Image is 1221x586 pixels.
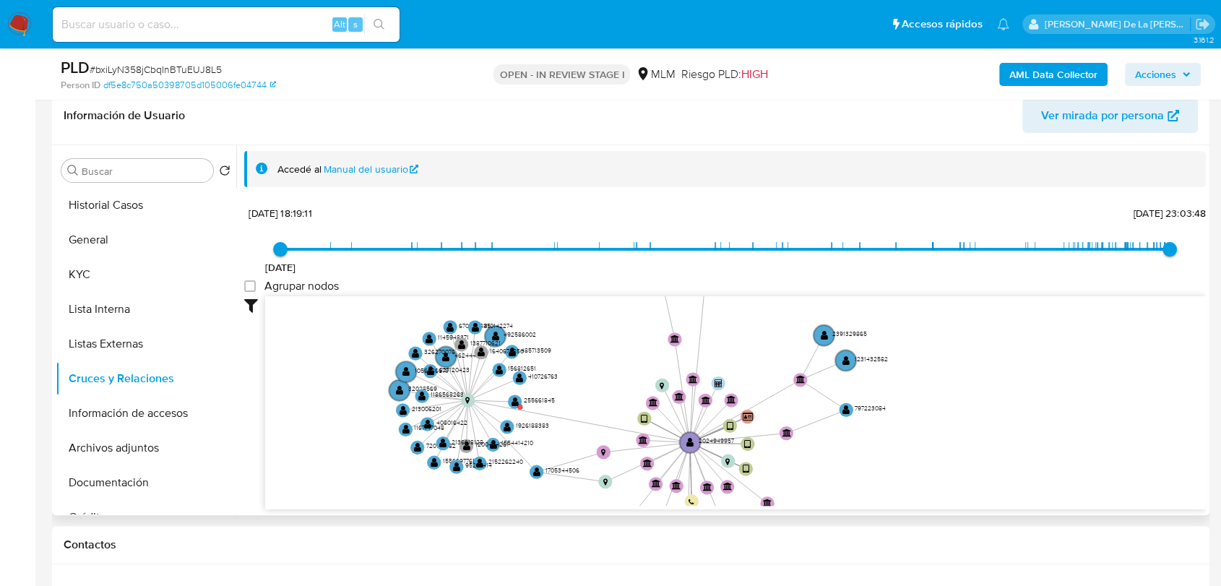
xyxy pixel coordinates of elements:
div: MLM [636,66,675,82]
span: # bxiLyN358jCbqInBTuEUJ8L5 [90,62,222,77]
text:  [496,365,503,375]
b: PLD [61,56,90,79]
text:  [412,348,419,358]
span: 3.161.2 [1193,34,1214,46]
text: 326270076 [424,348,455,356]
text: 627120423 [439,365,470,374]
text:  [516,373,523,383]
text: 1556697761 [443,457,475,465]
button: search-icon [364,14,394,35]
text:  [431,457,438,467]
text:  [492,331,499,341]
text:  [643,459,652,467]
button: Ver mirada por persona [1022,98,1198,133]
text:  [603,478,607,486]
text: 255661845 [524,396,555,405]
text: 2024949957 [699,436,734,445]
button: AML Data Collector [999,63,1108,86]
text: 213006201 [412,404,441,413]
text:  [427,366,434,376]
text:  [402,424,410,434]
text:  [472,322,479,332]
text:  [842,405,850,415]
text:  [414,442,421,452]
text:  [796,375,805,384]
text:  [446,322,454,332]
text: 1186568263 [431,390,464,399]
button: Acciones [1125,63,1201,86]
b: Person ID [61,79,100,92]
a: Manual del usuario [324,163,419,176]
text:  [743,412,754,421]
text:  [426,333,433,343]
a: df5e8c750a50398705d105006fe04744 [103,79,276,92]
span: [DATE] 23:03:48 [1134,206,1206,220]
span: s [353,17,358,31]
text:  [453,462,460,472]
text: 1200454261 [475,440,509,449]
text:  [782,428,791,437]
button: Listas Externas [56,327,236,361]
text:  [402,366,410,376]
text:  [463,441,470,451]
text: 485713509 [520,345,551,354]
text:  [396,385,403,395]
button: KYC [56,257,236,292]
h1: Información de Usuario [64,108,185,123]
text:  [652,479,660,488]
input: Buscar [82,165,207,178]
span: Agrupar nodos [264,279,339,293]
button: Información de accesos [56,396,236,431]
text:  [641,413,647,423]
text: 32028569 [408,384,437,393]
text: 95207414 [465,461,492,470]
text:  [686,437,694,447]
text:  [601,449,605,457]
a: Salir [1195,17,1210,32]
text: 1056686679 [415,366,449,374]
text:  [504,421,511,431]
text: 410726763 [528,372,558,381]
span: [DATE] 18:19:11 [249,206,311,220]
text:  [418,391,426,401]
text: 720777582 [426,441,456,450]
text:  [689,498,694,504]
text:  [439,438,446,448]
text:  [458,339,465,349]
button: Lista Interna [56,292,236,327]
text:  [820,330,827,340]
text:  [649,398,657,407]
button: Buscar [67,165,79,176]
text: 1387710621 [470,338,501,347]
button: General [56,223,236,257]
button: Cruces y Relaciones [56,361,236,396]
h1: Contactos [64,538,1198,552]
text:  [701,395,709,404]
text: 408016422 [436,418,467,427]
text:  [744,439,751,449]
text: 1145948371 [438,332,469,341]
text:  [509,346,516,356]
text: 1231432582 [855,354,888,363]
text:  [842,355,850,365]
text: 1705344506 [545,466,579,475]
span: Ver mirada por persona [1041,98,1164,133]
text:  [489,439,496,449]
text: 1640676850 [490,346,524,355]
text:  [689,374,697,383]
text: 156812651 [508,364,536,373]
span: Accedé al [277,163,322,176]
b: AML Data Collector [1009,63,1097,86]
span: [DATE] [265,260,296,275]
span: HIGH [741,66,767,82]
text:  [727,421,733,431]
span: Acciones [1135,63,1176,86]
text:  [660,382,664,389]
text:  [743,464,749,474]
a: Notificaciones [997,18,1009,30]
button: Archivos adjuntos [56,431,236,465]
span: Alt [334,17,345,31]
text:  [424,418,431,428]
text: 797223084 [855,404,886,413]
text:  [672,481,681,490]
